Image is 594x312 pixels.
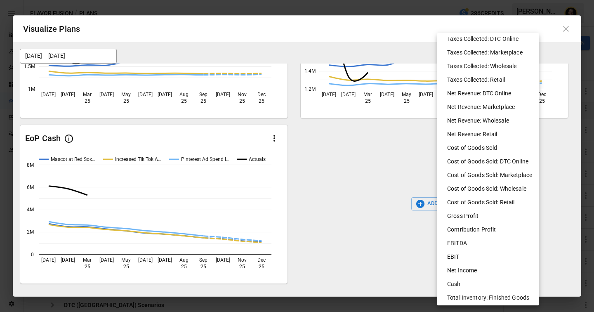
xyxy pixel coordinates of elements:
[441,155,542,168] li: Cost of Goods Sold: DTC Online
[441,46,542,59] li: Taxes Collected: Marketplace
[441,250,542,264] li: EBIT
[441,128,542,141] li: Net Revenue: Retail
[441,141,542,155] li: Cost of Goods Sold
[441,236,542,250] li: EBITDA
[441,59,542,73] li: Taxes Collected: Wholesale
[441,223,542,236] li: Contribution Profit
[441,264,542,277] li: Net Income
[441,87,542,100] li: Net Revenue: DTC Online
[441,291,542,305] li: Total Inventory: Finished Goods
[441,196,542,209] li: Cost of Goods Sold: Retail
[441,277,542,291] li: Cash
[441,114,542,128] li: Net Revenue: Wholesale
[441,32,542,46] li: Taxes Collected: DTC Online
[441,182,542,196] li: Cost of Goods Sold: Wholesale
[441,73,542,87] li: Taxes Collected: Retail
[441,209,542,223] li: Gross Profit
[441,100,542,114] li: Net Revenue: Marketplace
[441,168,542,182] li: Cost of Goods Sold: Marketplace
